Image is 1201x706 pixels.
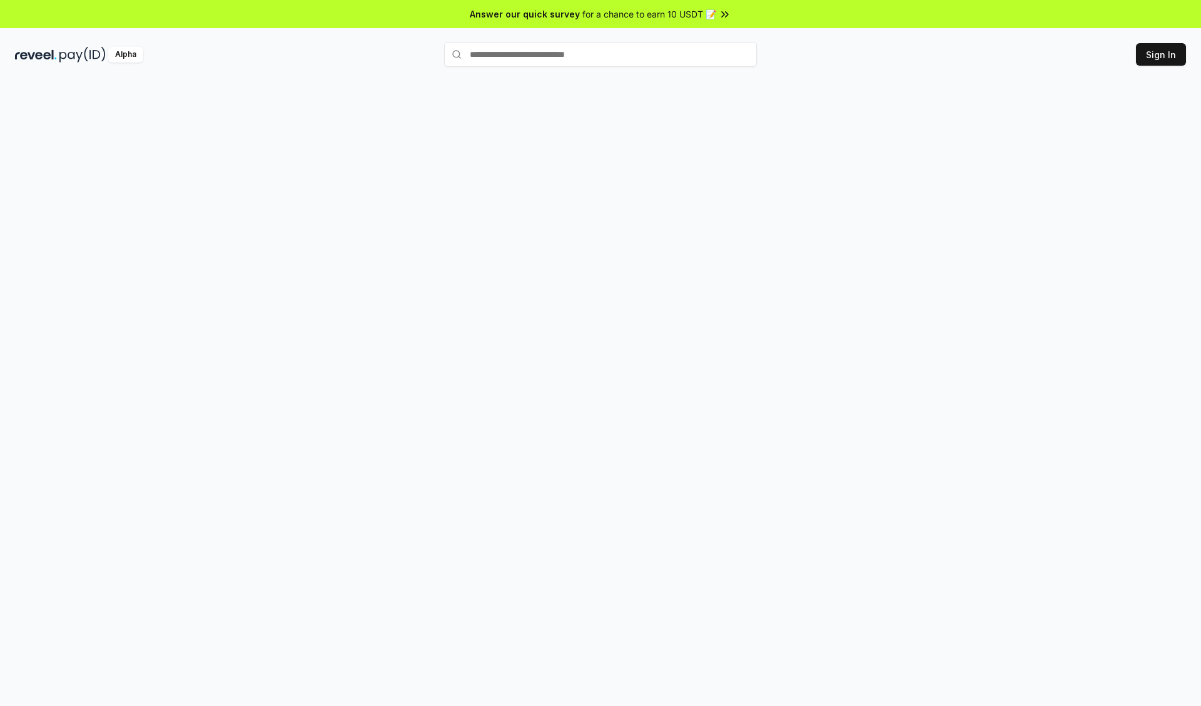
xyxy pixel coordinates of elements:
span: for a chance to earn 10 USDT 📝 [582,8,716,21]
span: Answer our quick survey [470,8,580,21]
img: reveel_dark [15,47,57,63]
button: Sign In [1136,43,1186,66]
div: Alpha [108,47,143,63]
img: pay_id [59,47,106,63]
